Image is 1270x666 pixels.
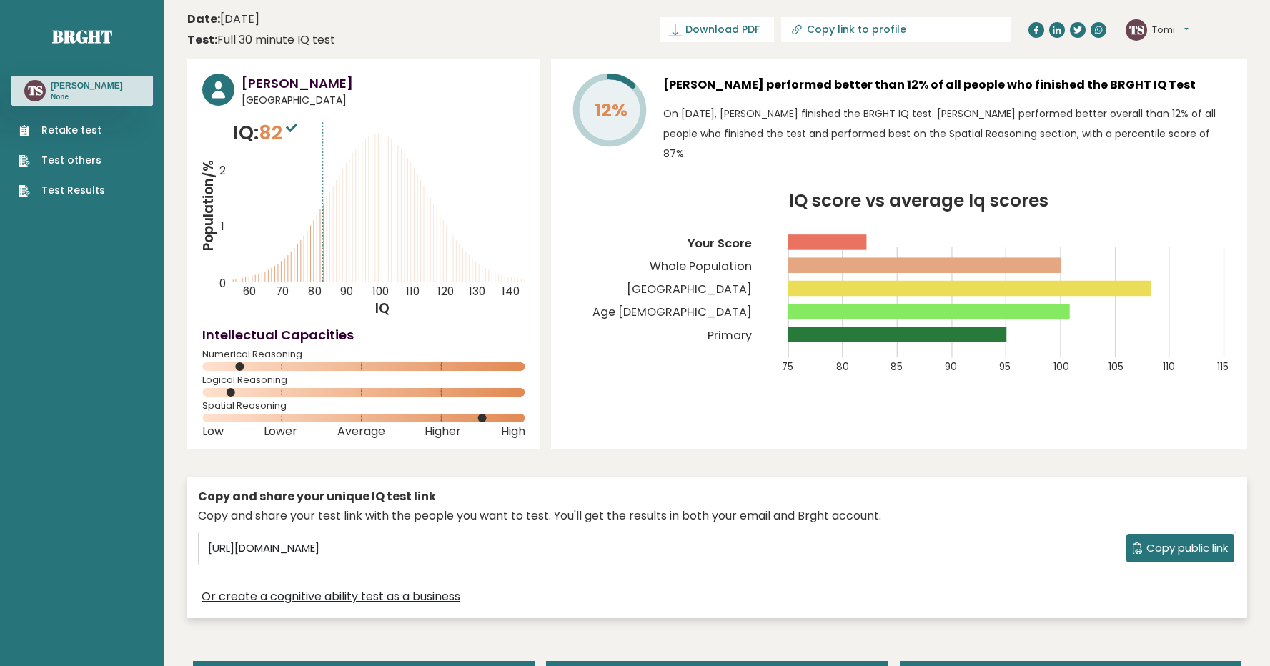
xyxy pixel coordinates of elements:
tspan: 110 [1163,360,1175,374]
tspan: 60 [243,284,256,299]
h4: Intellectual Capacities [202,325,525,344]
tspan: IQ score vs average Iq scores [789,189,1048,212]
a: Test others [19,153,105,168]
h3: [PERSON_NAME] [51,80,123,91]
span: Average [337,429,385,434]
tspan: Age [DEMOGRAPHIC_DATA] [592,304,752,320]
tspan: 80 [836,360,849,374]
a: Download PDF [660,17,774,42]
tspan: 90 [945,360,957,374]
b: Test: [187,31,217,48]
button: Tomi [1152,23,1189,37]
span: Low [202,429,224,434]
b: Date: [187,11,220,27]
tspan: [GEOGRAPHIC_DATA] [627,281,752,297]
span: Download PDF [685,22,760,37]
tspan: 80 [308,284,322,299]
tspan: 2 [219,163,226,178]
span: Copy public link [1146,540,1228,557]
tspan: 70 [276,284,289,299]
a: Test Results [19,183,105,198]
text: TS [1129,21,1144,37]
button: Copy public link [1126,534,1234,562]
tspan: 115 [1217,360,1229,374]
tspan: 95 [999,360,1011,374]
a: Or create a cognitive ability test as a business [202,588,460,605]
a: Retake test [19,123,105,138]
tspan: 0 [219,276,226,291]
div: Copy and share your unique IQ test link [198,488,1236,505]
tspan: 120 [437,284,454,299]
a: Brght [52,25,112,48]
tspan: IQ [375,300,390,318]
span: Spatial Reasoning [202,403,525,409]
p: None [51,92,123,102]
p: On [DATE], [PERSON_NAME] finished the BRGHT IQ test. [PERSON_NAME] performed better overall than ... [663,104,1232,164]
time: [DATE] [187,11,259,28]
tspan: 130 [470,284,486,299]
span: [GEOGRAPHIC_DATA] [242,93,525,108]
span: Lower [264,429,297,434]
h3: [PERSON_NAME] [242,74,525,93]
text: TS [28,82,43,99]
span: Numerical Reasoning [202,352,525,357]
span: Higher [425,429,461,434]
tspan: Primary [708,327,752,344]
tspan: Your Score [688,235,752,252]
h3: [PERSON_NAME] performed better than 12% of all people who finished the BRGHT IQ Test [663,74,1232,96]
tspan: 75 [782,360,793,374]
p: IQ: [233,119,301,147]
tspan: 12% [595,98,627,123]
div: Full 30 minute IQ test [187,31,335,49]
tspan: 100 [372,284,389,299]
div: Copy and share your test link with the people you want to test. You'll get the results in both yo... [198,507,1236,525]
span: Logical Reasoning [202,377,525,383]
tspan: 105 [1108,360,1123,374]
tspan: 90 [340,284,353,299]
span: High [501,429,525,434]
tspan: Whole Population [650,258,752,274]
tspan: 100 [1054,360,1070,374]
tspan: 1 [221,219,224,234]
span: 82 [259,119,301,146]
tspan: 110 [406,284,420,299]
tspan: Population/% [199,160,217,251]
tspan: 140 [502,284,520,299]
tspan: 85 [891,360,903,374]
